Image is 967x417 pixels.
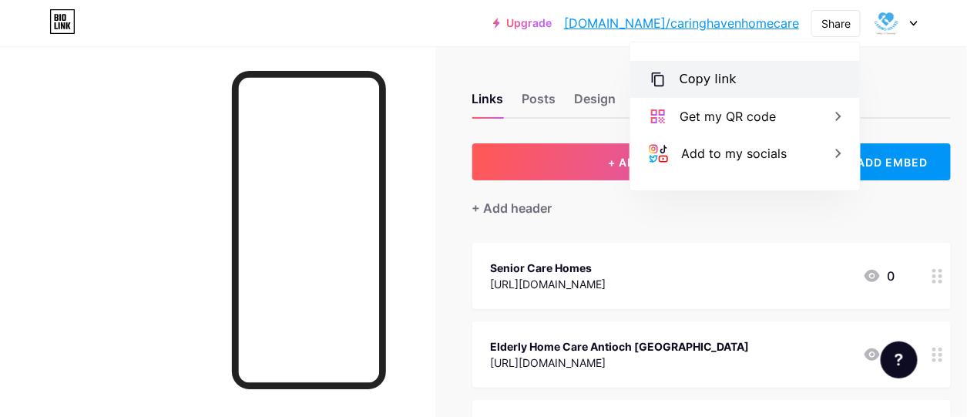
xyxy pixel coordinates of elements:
[863,345,895,364] div: 0
[680,107,776,126] div: Get my QR code
[680,70,737,89] div: Copy link
[472,143,811,180] button: + ADD LINK
[522,89,556,117] div: Posts
[491,338,750,355] div: Elderly Home Care Antioch [GEOGRAPHIC_DATA]
[863,267,895,285] div: 0
[681,144,787,163] div: Add to my socials
[472,199,552,217] div: + Add header
[872,8,902,38] img: caringhavenhomecare
[609,156,675,169] span: + ADD LINK
[491,355,750,371] div: [URL][DOMAIN_NAME]
[821,15,851,32] div: Share
[491,276,606,292] div: [URL][DOMAIN_NAME]
[472,89,504,117] div: Links
[493,17,552,29] a: Upgrade
[491,260,606,276] div: Senior Care Homes
[564,14,799,32] a: [DOMAIN_NAME]/caringhavenhomecare
[824,143,951,180] div: + ADD EMBED
[575,89,616,117] div: Design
